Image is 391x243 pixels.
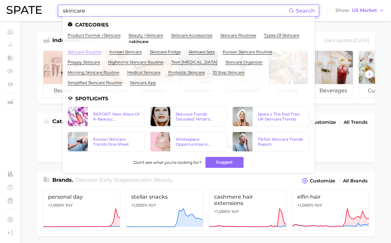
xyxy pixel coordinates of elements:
a: korean skincare routine [223,49,272,54]
a: skincare app [130,80,156,85]
div: No trends available. [37,131,375,162]
a: types of skincare [264,33,299,38]
span: beauty [43,84,83,97]
a: Korean Skincare Trends One-Sheet [68,132,145,152]
li: Spotlights [68,96,309,101]
a: Whitespace Opportunities in Skincare 2023 [150,132,227,152]
span: >1,000% [297,203,313,208]
button: Suggest [205,157,244,168]
img: SPATE [7,6,42,14]
button: Customize [300,176,337,185]
div: Skincare Trends Decoded: What's Popular According to Google Search & TikTok [176,112,222,121]
span: stellar snacks [131,194,198,200]
a: skincare fridge [150,49,181,54]
span: Discover Early Stage brands in . [75,177,173,183]
span: >1,000% [214,209,230,214]
h1: Industries. [52,36,82,45]
a: medical skincare [127,70,160,75]
div: Data update: [DATE] [324,36,369,45]
a: skincare organizer [225,60,263,65]
span: beauty [154,177,172,183]
a: teen [MEDICAL_DATA] [171,60,217,65]
a: probiotic skincare [168,70,205,75]
span: Customize [310,178,335,184]
span: All Trends [344,120,367,125]
a: Skincare Trends Decoded: What's Popular According to Google Search & TikTok [150,107,227,126]
span: YoY [65,203,73,208]
a: skincare routines [220,33,256,38]
a: korean skincare [109,49,142,54]
a: All Brands [341,176,369,185]
a: All Trends [342,118,369,127]
a: Log out. Currently logged in with e-mail lhighfill@hunterpr.com. [5,228,15,238]
span: YoY [314,203,322,208]
button: ShowUS Market [334,6,386,15]
div: Spate x The Red Tree: UK Skincare Trends [258,112,304,121]
a: preppy skincare [68,60,100,65]
a: beverages [313,51,353,98]
a: skincare sets [189,49,215,54]
input: Search here for a brand, industry, or ingredient [62,5,289,16]
span: # [129,39,131,44]
a: Spate x The Red Tree: UK Skincare Trends [232,107,309,126]
span: personal day [48,194,115,200]
button: Scroll Right [365,70,373,78]
div: TikTok Skincare Trends Report [258,137,304,147]
span: Brands . [52,177,73,183]
span: YoY [231,209,239,214]
a: personal day>1,000% YoY [43,189,120,230]
a: simplified skincare routine [68,80,122,85]
span: YoY [148,203,156,208]
em: skincare [131,39,148,44]
span: elfin hair [297,194,364,200]
a: beauty >skincare [129,33,163,38]
a: elfin hair>1,000% YoY [292,189,369,230]
span: cashmere hair extensions [214,194,281,206]
span: US Market [352,9,377,12]
span: All Brands [343,178,367,184]
span: Show [335,9,350,12]
a: TikTok Skincare Trends Report [232,132,309,152]
a: product format >skincare [68,33,121,38]
li: Categories [68,22,309,27]
a: nighttime skincare routine [108,60,163,65]
a: morning skincare routine [68,70,119,75]
div: REPORT: New Wave Of K-Beauty: [GEOGRAPHIC_DATA]’s Trending Innovations In Skincare & Color Cosmetics [93,112,141,121]
a: REPORT: New Wave Of K-Beauty: [GEOGRAPHIC_DATA]’s Trending Innovations In Skincare & Color Cosmetics [68,107,145,126]
span: Don't see what you're looking for? [134,160,201,165]
a: 10 step skincare [213,70,245,75]
span: >1,000% [48,203,64,208]
div: Korean Skincare Trends One-Sheet [93,137,139,147]
a: skincare accessories [171,33,212,38]
a: skincare routine [68,49,101,54]
span: Search [296,8,315,14]
a: beauty [43,51,83,98]
a: stellar snacks>1,000% YoY [126,189,203,230]
span: Category Trends . [52,118,100,124]
button: Customize [301,118,338,127]
span: >1,000% [131,203,147,208]
div: Whitespace Opportunities in Skincare 2023 [176,137,222,147]
span: beverages [314,84,353,97]
span: Customize [310,120,336,125]
a: cashmere hair extensions>1,000% YoY [209,189,286,230]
